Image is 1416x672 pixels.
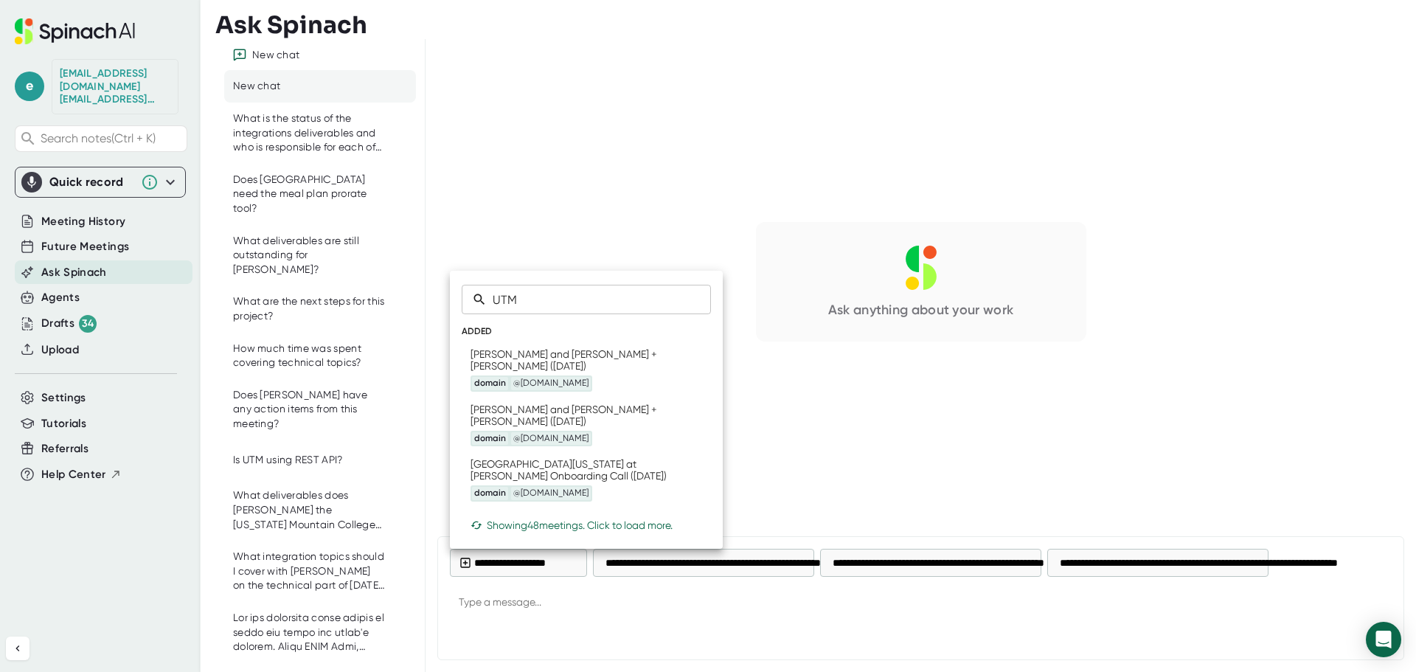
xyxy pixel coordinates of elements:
div: Search meetings [462,285,711,314]
div: Open Intercom Messenger [1366,622,1401,657]
span: @[DOMAIN_NAME] [511,432,591,446]
span: domain [472,487,508,500]
div: ADDED [462,326,711,336]
div: [PERSON_NAME] and [PERSON_NAME] + [PERSON_NAME] ([DATE]) [471,403,687,447]
span: @[DOMAIN_NAME] [511,377,591,390]
div: [PERSON_NAME] and [PERSON_NAME] + [PERSON_NAME] ([DATE]) [471,348,687,392]
div: Showing 48 meetings. Click to load more. [471,519,702,531]
input: Search by meeting title, participant, email, or domain [493,285,711,314]
span: @[DOMAIN_NAME] [511,487,591,500]
div: [GEOGRAPHIC_DATA][US_STATE] at [PERSON_NAME] Onboarding Call ([DATE]) [471,458,687,502]
span: domain [472,432,508,446]
span: domain [472,377,508,390]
